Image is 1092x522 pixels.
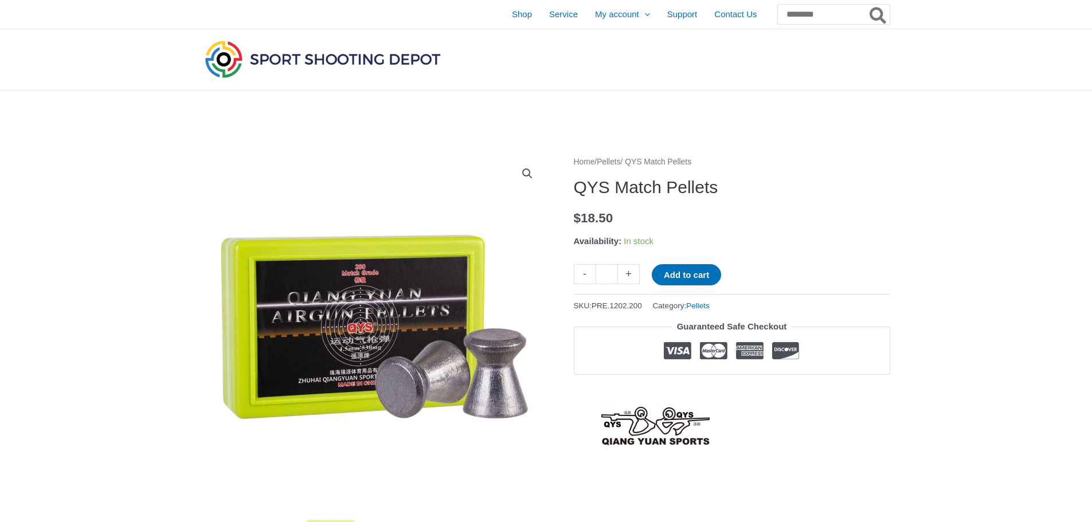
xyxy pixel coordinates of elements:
iframe: Customer reviews powered by Trustpilot [574,383,890,397]
button: Add to cart [652,264,721,285]
span: In stock [624,236,653,246]
img: Sport Shooting Depot [202,38,443,80]
span: SKU: [574,299,642,313]
a: Pellets [597,158,620,166]
a: Home [574,158,595,166]
a: QYS [574,406,739,447]
a: Pellets [686,301,710,310]
h1: QYS Match Pellets [574,177,890,198]
a: + [618,264,640,284]
span: $ [574,211,581,225]
input: Product quantity [596,264,618,284]
a: - [574,264,596,284]
bdi: 18.50 [574,211,613,225]
span: PRE.1202.200 [592,301,642,310]
legend: Guaranteed Safe Checkout [672,319,792,335]
span: Availability: [574,236,622,246]
button: Search [867,5,890,24]
span: Category: [653,299,710,313]
nav: Breadcrumb [574,155,890,170]
a: View full-screen image gallery [517,163,538,184]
